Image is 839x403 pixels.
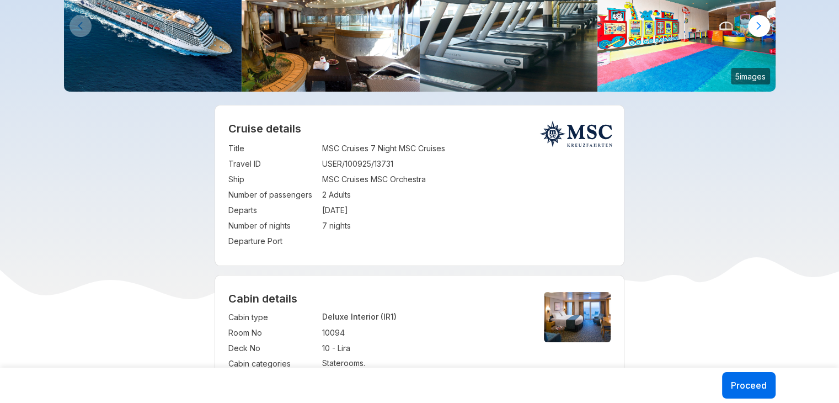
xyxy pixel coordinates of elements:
[322,358,525,368] p: Staterooms.
[317,187,322,203] td: :
[322,187,611,203] td: 2 Adults
[322,141,611,156] td: MSC Cruises 7 Night MSC Cruises
[322,156,611,172] td: USER/100925/13731
[228,156,317,172] td: Travel ID
[317,325,322,341] td: :
[228,141,317,156] td: Title
[322,325,525,341] td: 10094
[317,156,322,172] td: :
[322,172,611,187] td: MSC Cruises MSC Orchestra
[228,172,317,187] td: Ship
[322,203,611,218] td: [DATE]
[228,234,317,249] td: Departure Port
[317,203,322,218] td: :
[228,203,317,218] td: Departs
[322,312,525,321] p: Deluxe Interior
[317,141,322,156] td: :
[317,341,322,356] td: :
[381,312,397,321] span: (IR1)
[317,356,322,372] td: :
[228,325,317,341] td: Room No
[228,122,611,135] h2: Cruise details
[228,218,317,234] td: Number of nights
[228,292,611,305] h4: Cabin details
[228,187,317,203] td: Number of passengers
[317,218,322,234] td: :
[228,341,317,356] td: Deck No
[228,356,317,372] td: Cabin categories
[322,218,611,234] td: 7 nights
[317,234,322,249] td: :
[731,68,770,84] small: 5 images
[317,310,322,325] td: :
[722,372,776,399] button: Proceed
[322,341,525,356] td: 10 - Lira
[317,172,322,187] td: :
[228,310,317,325] td: Cabin type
